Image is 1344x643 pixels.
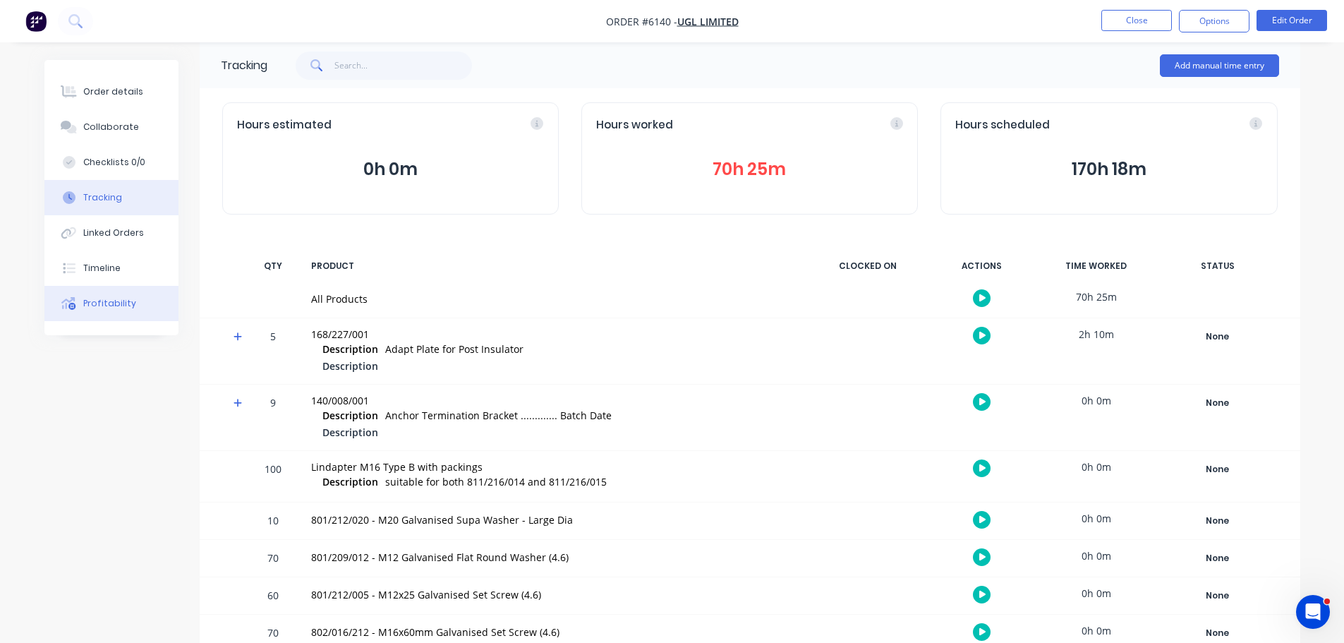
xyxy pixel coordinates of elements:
div: 0h 0m [1043,451,1149,483]
button: Add manual time entry [1160,54,1279,77]
button: Edit Order [1257,10,1327,31]
span: Description [322,425,378,440]
button: Tracking [44,180,178,215]
span: Hours worked [596,117,673,133]
div: None [1167,327,1269,346]
div: 10 [252,505,294,539]
div: 140/008/001 [311,393,798,408]
span: Description [322,474,378,489]
button: Timeline [44,251,178,286]
button: Close [1101,10,1172,31]
div: 801/212/005 - M12x25 Galvanised Set Screw (4.6) [311,587,798,602]
button: None [1166,548,1269,568]
div: 0h 0m [1043,503,1149,534]
button: Collaborate [44,109,178,145]
div: PRODUCT [303,251,806,281]
div: 5 [252,320,294,384]
div: Order details [83,85,143,98]
div: 60 [252,579,294,614]
div: QTY [252,251,294,281]
button: None [1166,459,1269,479]
div: STATUS [1158,251,1278,281]
button: None [1166,393,1269,413]
button: None [1166,327,1269,347]
span: Description [322,408,378,423]
div: 70 [252,542,294,577]
div: 70h 25m [1043,281,1149,313]
div: All Products [311,292,798,306]
div: ACTIONS [929,251,1035,281]
input: Search... [334,52,472,80]
div: 801/209/012 - M12 Galvanised Flat Round Washer (4.6) [311,550,798,565]
button: None [1166,511,1269,531]
button: Order details [44,74,178,109]
span: Description [322,359,378,373]
div: 2h 10m [1043,318,1149,350]
div: Checklists 0/0 [83,156,145,169]
span: Adapt Plate for Post Insulator [385,342,523,356]
img: Factory [25,11,47,32]
span: Hours estimated [237,117,332,133]
div: Tracking [83,191,122,204]
div: Linked Orders [83,227,144,239]
div: Tracking [221,57,267,74]
span: Hours scheduled [955,117,1050,133]
button: Options [1179,10,1249,32]
div: 0h 0m [1043,540,1149,572]
div: Timeline [83,262,121,275]
button: 70h 25m [596,156,903,183]
div: 0h 0m [1043,577,1149,609]
div: 801/212/020 - M20 Galvanised Supa Washer - Large Dia [311,512,798,527]
div: None [1167,624,1269,642]
div: CLOCKED ON [815,251,921,281]
a: UGL Limited [677,15,739,28]
span: suitable for both 811/216/014 and 811/216/015 [385,475,607,488]
button: Profitability [44,286,178,321]
span: Anchor Termination Bracket ............. Batch Date [385,409,612,422]
button: None [1166,623,1269,643]
div: TIME WORKED [1043,251,1149,281]
div: 9 [252,387,294,450]
iframe: Intercom live chat [1296,595,1330,629]
div: Collaborate [83,121,139,133]
button: Checklists 0/0 [44,145,178,180]
button: 0h 0m [237,156,544,183]
div: None [1167,512,1269,530]
div: None [1167,587,1269,605]
div: Profitability [83,297,136,310]
span: Description [322,342,378,356]
button: None [1166,586,1269,606]
div: 0h 0m [1043,385,1149,416]
div: 100 [252,453,294,502]
div: 168/227/001 [311,327,798,342]
div: Lindapter M16 Type B with packings [311,459,798,474]
button: Linked Orders [44,215,178,251]
div: 802/016/212 - M16x60mm Galvanised Set Screw (4.6) [311,625,798,639]
button: 170h 18m [955,156,1262,183]
div: None [1167,460,1269,479]
span: Order #6140 - [606,15,677,28]
div: None [1167,549,1269,567]
div: None [1167,394,1269,412]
